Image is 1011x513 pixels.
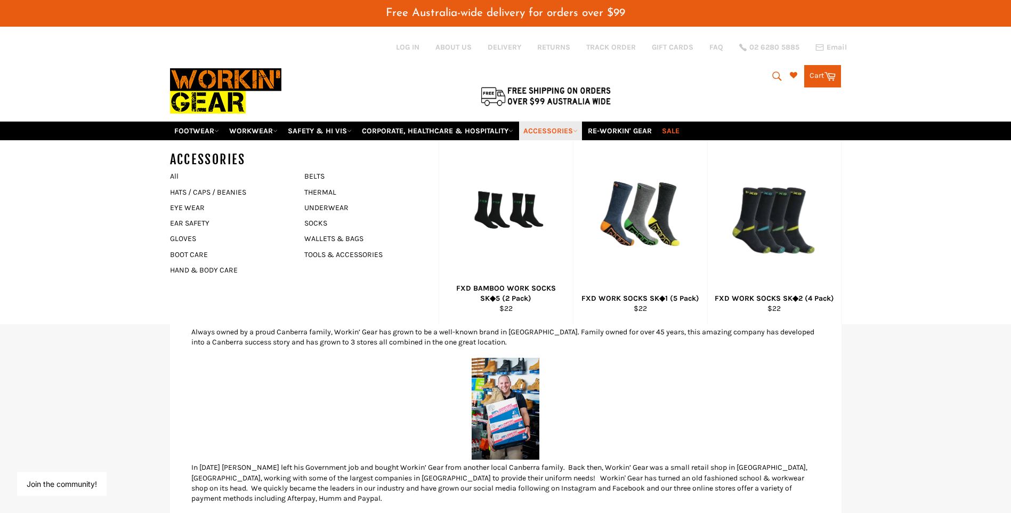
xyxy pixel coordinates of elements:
a: All [165,169,304,184]
a: FOOTWEAR [170,122,223,140]
div: FXD WORK SOCKS SK◆1 (5 Pack) [580,293,700,303]
a: FXD WORK SOCKS SK◆2 (4 Pack) - Workin' Gear FXD WORK SOCKS SK◆2 (4 Pack) $22 [707,140,842,324]
img: FXD BAMBOO WORK SOCKS SK◆5 (2 Pack) - Workin' Gear [464,154,548,279]
p: In [DATE] [PERSON_NAME] left his Government job and bought Workin’ Gear from another local Canber... [191,462,820,503]
div: $22 [446,303,566,314]
a: RETURNS [537,42,570,52]
a: Email [815,43,847,52]
img: Flat $9.95 shipping Australia wide [479,85,612,107]
p: Always owned by a proud Canberra family, Workin’ Gear has grown to be a well-known brand in [GEOG... [191,327,820,348]
a: 02 6280 5885 [739,44,799,51]
a: GLOVES [165,231,294,246]
a: FAQ [709,42,723,52]
div: $22 [714,303,834,314]
button: Join the community! [27,479,97,488]
a: WALLETS & BAGS [299,231,428,246]
span: 02 6280 5885 [749,44,799,51]
a: TRACK ORDER [586,42,636,52]
a: TOOLS & ACCESSORIES [299,247,428,262]
a: ACCESSORIES [519,122,582,140]
h5: ACCESSORIES [170,151,304,169]
a: THERMAL [299,185,428,200]
div: FXD BAMBOO WORK SOCKS SK◆5 (2 Pack) [446,283,566,304]
a: FXD BAMBOO WORK SOCKS SK◆5 (2 Pack) - Workin' Gear FXD BAMBOO WORK SOCKS SK◆5 (2 Pack) $22 [439,140,573,324]
a: HATS / CAPS / BEANIES [165,185,294,200]
a: BOOT CARE [165,247,294,262]
img: FXD WORK SOCKS SK◆1 (5 Pack) - Workin' Gear [598,154,682,279]
img: Workin Gear leaders in Workwear, Safety Boots, PPE, Uniforms. Australia's No.1 in Workwear [170,61,281,121]
a: CORPORATE, HEALTHCARE & HOSPITALITY [358,122,517,140]
a: EAR SAFETY [165,215,294,231]
a: WORKWEAR [225,122,282,140]
a: SAFETY & HI VIS [284,122,356,140]
img: FXD WORK SOCKS SK◆2 (4 Pack) - Workin' Gear [732,154,816,279]
a: ABOUT US [435,42,472,52]
div: $22 [580,303,700,314]
a: EYE WEAR [165,200,294,215]
a: HAND & BODY CARE [165,262,294,278]
a: Cart [804,65,841,87]
a: RE-WORKIN' GEAR [584,122,656,140]
a: FXD WORK SOCKS SK◆1 (5 Pack) - Workin' Gear FXD WORK SOCKS SK◆1 (5 Pack) $22 [573,140,707,324]
span: Email [827,44,847,51]
div: FXD WORK SOCKS SK◆2 (4 Pack) [714,293,834,303]
a: UNDERWEAR [299,200,428,215]
a: GIFT CARDS [652,42,693,52]
a: BELTS [299,169,428,184]
span: Free Australia-wide delivery for orders over $99 [386,7,625,19]
a: SOCKS [299,215,428,231]
a: DELIVERY [488,42,521,52]
a: Log in [396,43,419,52]
a: SALE [658,122,684,140]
